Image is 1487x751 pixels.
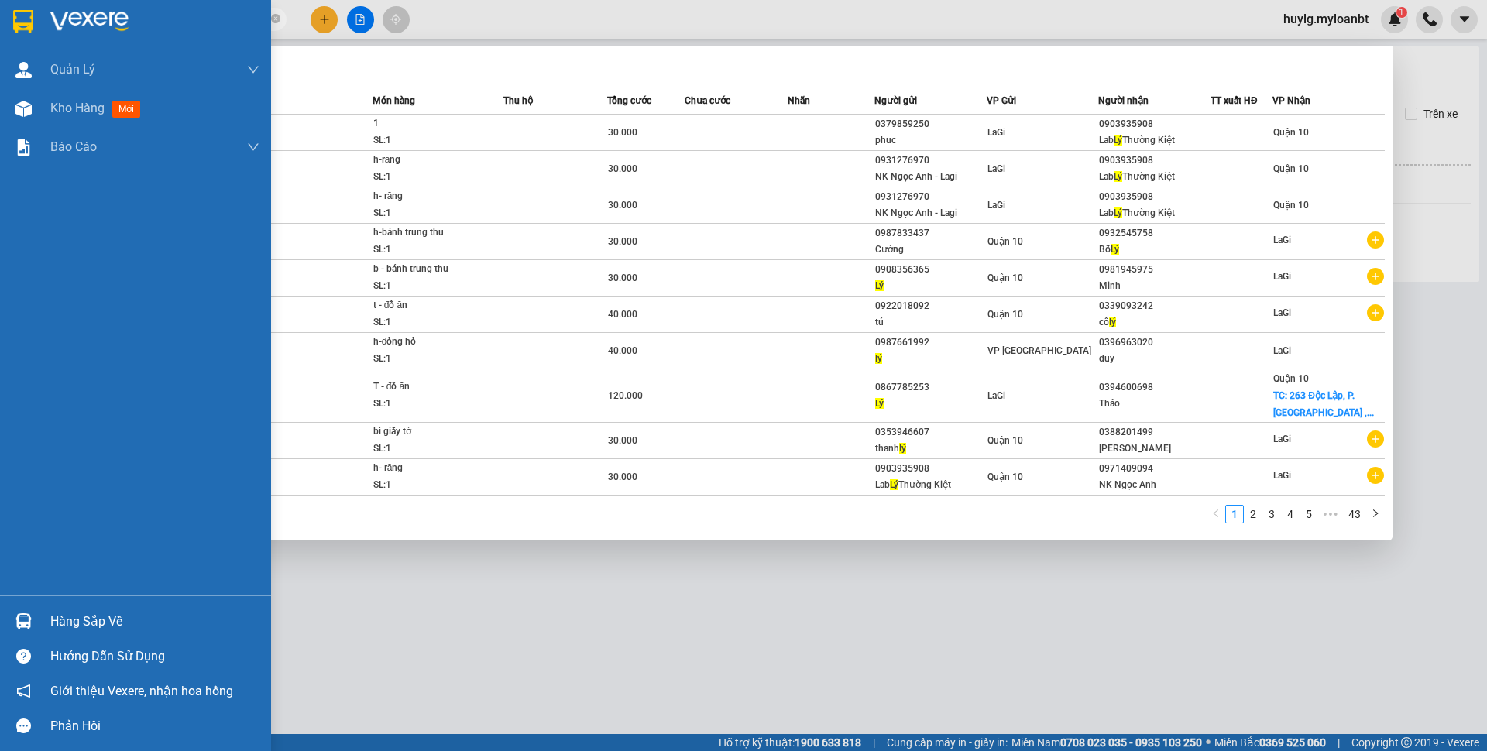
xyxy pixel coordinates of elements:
[1281,505,1300,523] li: 4
[1273,163,1309,174] span: Quận 10
[875,379,986,396] div: 0867785253
[1099,351,1210,367] div: duy
[1272,95,1310,106] span: VP Nhận
[50,60,95,79] span: Quản Lý
[373,205,489,222] div: SL: 1
[874,95,917,106] span: Người gửi
[373,278,489,295] div: SL: 1
[875,205,986,221] div: NK Ngọc Anh - Lagi
[1273,235,1291,245] span: LaGi
[373,460,489,477] div: h- răng
[987,200,1005,211] span: LaGi
[875,262,986,278] div: 0908356365
[50,101,105,115] span: Kho hàng
[1114,207,1122,218] span: Lý
[373,424,489,441] div: bì giấy tờ
[987,95,1016,106] span: VP Gửi
[1099,441,1210,457] div: [PERSON_NAME]
[1099,169,1210,185] div: Lab Thường Kiệt
[1262,505,1281,523] li: 3
[373,379,489,396] div: T - đồ ăn
[875,189,986,205] div: 0931276970
[1099,396,1210,412] div: Thảo
[685,95,730,106] span: Chưa cước
[373,188,489,205] div: h- răng
[1273,271,1291,282] span: LaGi
[1300,506,1317,523] a: 5
[1099,116,1210,132] div: 0903935908
[608,273,637,283] span: 30.000
[1225,505,1244,523] li: 1
[373,477,489,494] div: SL: 1
[1273,307,1291,318] span: LaGi
[875,334,986,351] div: 0987661992
[1099,189,1210,205] div: 0903935908
[987,472,1023,482] span: Quận 10
[6,98,104,115] strong: Phiếu gửi hàng
[50,681,233,701] span: Giới thiệu Vexere, nhận hoa hồng
[1114,171,1122,182] span: Lý
[373,225,489,242] div: h-bánh trung thu
[150,9,221,26] span: PCH94J92
[1211,95,1258,106] span: TT xuất HĐ
[247,63,259,76] span: down
[1099,205,1210,221] div: Lab Thường Kiệt
[16,684,31,698] span: notification
[788,95,810,106] span: Nhãn
[875,280,884,291] span: Lý
[1099,424,1210,441] div: 0388201499
[987,273,1023,283] span: Quận 10
[373,441,489,458] div: SL: 1
[1099,262,1210,278] div: 0981945975
[1273,434,1291,444] span: LaGi
[373,297,489,314] div: t - đồ ăn
[1371,509,1380,518] span: right
[608,390,643,401] span: 120.000
[1300,505,1318,523] li: 5
[373,115,489,132] div: 1
[1366,505,1385,523] button: right
[1098,95,1149,106] span: Người nhận
[1114,135,1122,146] span: Lý
[608,435,637,446] span: 30.000
[1273,470,1291,481] span: LaGi
[1263,506,1280,523] a: 3
[1099,477,1210,493] div: NK Ngọc Anh
[15,62,32,78] img: warehouse-icon
[373,314,489,331] div: SL: 1
[608,127,637,138] span: 30.000
[899,443,906,454] span: lý
[1099,153,1210,169] div: 0903935908
[608,345,637,356] span: 40.000
[1273,200,1309,211] span: Quận 10
[373,132,489,149] div: SL: 1
[987,309,1023,320] span: Quận 10
[1318,505,1343,523] li: Next 5 Pages
[875,298,986,314] div: 0922018092
[1343,505,1366,523] li: 43
[271,12,280,27] span: close-circle
[890,479,898,490] span: Lý
[875,242,986,258] div: Cường
[875,169,986,185] div: NK Ngọc Anh - Lagi
[373,169,489,186] div: SL: 1
[875,353,882,364] span: lý
[50,610,259,633] div: Hàng sắp về
[875,153,986,169] div: 0931276970
[1367,304,1384,321] span: plus-circle
[271,14,280,23] span: close-circle
[875,461,986,477] div: 0903935908
[608,472,637,482] span: 30.000
[1109,317,1116,327] span: lý
[15,139,32,156] img: solution-icon
[1245,506,1262,523] a: 2
[875,225,986,242] div: 0987833437
[1367,467,1384,484] span: plus-circle
[1099,242,1210,258] div: Bố
[50,715,259,738] div: Phản hồi
[608,200,637,211] span: 30.000
[987,390,1005,401] span: LaGi
[1099,298,1210,314] div: 0339093242
[875,441,986,457] div: thanh
[875,132,986,149] div: phuc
